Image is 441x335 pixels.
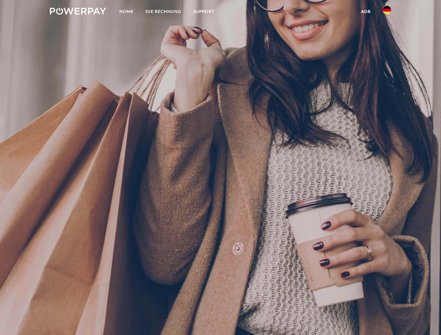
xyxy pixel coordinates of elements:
[50,8,106,15] img: logo-powerpay-white.svg
[355,5,377,18] a: agb
[113,5,140,18] a: Home
[383,6,391,14] img: de
[140,5,187,18] a: DIE RECHNUNG
[187,5,220,18] a: SUPPORT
